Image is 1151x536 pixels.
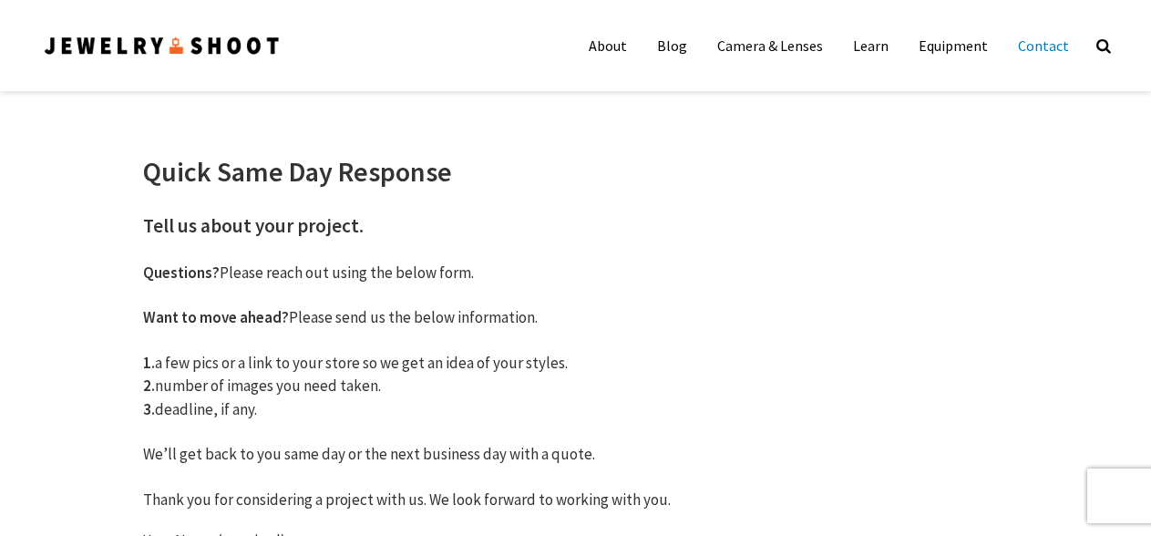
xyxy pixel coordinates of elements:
p: Please send us the below information. [143,306,1009,330]
strong: 3. [143,399,155,419]
p: We’ll get back to you same day or the next business day with a quote. [143,443,1009,467]
strong: 1. [143,353,155,373]
p: Please reach out using the below form. [143,262,1009,285]
img: Jewelry Photographer Bay Area - San Francisco | Nationwide via Mail [43,34,282,58]
a: About [575,27,641,64]
strong: Questions? [143,263,220,283]
p: a few pics or a link to your store so we get an idea of your styles. number of images you need ta... [143,352,1009,422]
h3: Tell us about your project. [143,213,1009,240]
p: Thank you for considering a project with us. We look forward to working with you. [143,489,1009,512]
a: Blog [643,27,701,64]
a: Contact [1004,27,1083,64]
a: Equipment [905,27,1002,64]
a: Learn [839,27,902,64]
a: Camera & Lenses [704,27,837,64]
strong: Want to move ahead? [143,307,289,327]
strong: 2. [143,376,155,396]
h1: Quick Same Day Response [143,155,1009,188]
